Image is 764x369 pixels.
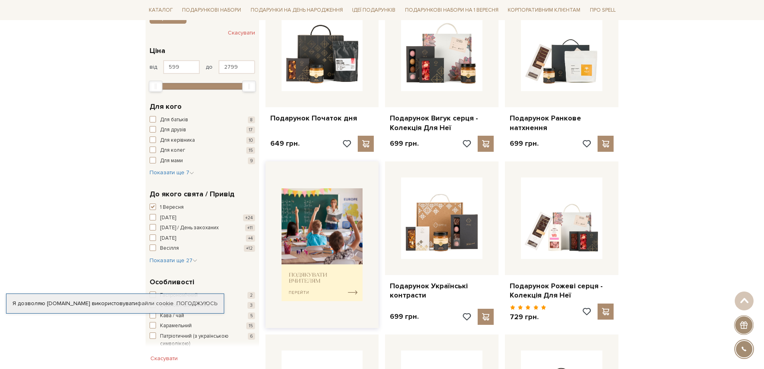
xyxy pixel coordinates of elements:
[390,312,419,321] p: 699 грн.
[206,63,213,71] span: до
[246,147,255,154] span: 15
[248,157,255,164] span: 9
[270,139,300,148] p: 649 грн.
[270,114,374,123] a: Подарунок Початок дня
[150,277,194,287] span: Особливості
[146,4,176,16] a: Каталог
[505,3,584,17] a: Корпоративним клієнтам
[150,214,255,222] button: [DATE] +24
[150,101,182,112] span: Для кого
[160,224,219,232] span: [DATE] / День закоханих
[510,139,539,148] p: 699 грн.
[390,114,494,133] a: Подарунок Вигук серця - Колекція Для Неї
[160,126,186,134] span: Для друзів
[246,322,255,329] span: 15
[246,137,255,144] span: 10
[150,126,255,134] button: Для друзів 17
[390,281,494,300] a: Подарунок Українські контрасти
[248,312,255,319] span: 5
[150,189,235,200] span: До якого свята / Привід
[160,234,176,243] span: [DATE]
[150,137,255,145] button: Для керівника 10
[160,332,233,348] span: Патріотичний (з українською символікою)
[150,63,157,71] span: від
[246,126,255,133] span: 17
[245,224,255,231] span: +11
[160,157,183,165] span: Для мами
[587,4,619,16] a: Про Spell
[150,245,255,253] button: Весілля +12
[160,322,192,330] span: Карамельний
[247,4,346,16] a: Подарунки на День народження
[244,245,255,252] span: +12
[150,292,255,300] button: Гастрономічний 2
[219,60,255,74] input: Ціна
[149,81,162,92] div: Min
[160,245,179,253] span: Весілля
[150,312,255,320] button: Кава / чай 5
[150,116,255,124] button: Для батьків 8
[150,224,255,232] button: [DATE] / День закоханих +11
[179,4,244,16] a: Подарункові набори
[160,292,198,300] span: Гастрономічний
[247,302,255,309] span: 3
[160,116,188,124] span: Для батьків
[510,281,614,300] a: Подарунок Рожеві серця - Колекція Для Неї
[242,81,256,92] div: Max
[150,322,255,330] button: Карамельний 15
[248,333,255,340] span: 6
[390,139,419,148] p: 699 грн.
[150,204,255,212] button: 1 Вересня
[137,300,174,307] a: файли cookie
[150,169,194,176] span: Показати ще 7
[150,45,165,56] span: Ціна
[160,312,184,320] span: Кава / чай
[349,4,399,16] a: Ідеї подарунків
[150,169,194,177] button: Показати ще 7
[246,235,255,242] span: +4
[150,257,197,265] button: Показати ще 27
[163,60,200,74] input: Ціна
[150,332,255,348] button: Патріотичний (з українською символікою) 6
[248,116,255,123] span: 8
[150,147,255,155] button: Для колег 15
[228,27,255,39] button: Скасувати
[402,3,502,17] a: Подарункові набори на 1 Вересня
[146,352,182,365] button: Скасувати
[160,137,195,145] span: Для керівника
[6,300,224,307] div: Я дозволяю [DOMAIN_NAME] використовувати
[150,234,255,243] button: [DATE] +4
[510,114,614,133] a: Подарунок Ранкове натхнення
[282,188,363,301] img: banner
[150,257,197,264] span: Показати ще 27
[160,147,185,155] span: Для колег
[160,214,176,222] span: [DATE]
[243,214,255,221] span: +24
[247,292,255,299] span: 2
[160,204,184,212] span: 1 Вересня
[176,300,217,307] a: Погоджуюсь
[150,157,255,165] button: Для мами 9
[510,312,546,322] p: 729 грн.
